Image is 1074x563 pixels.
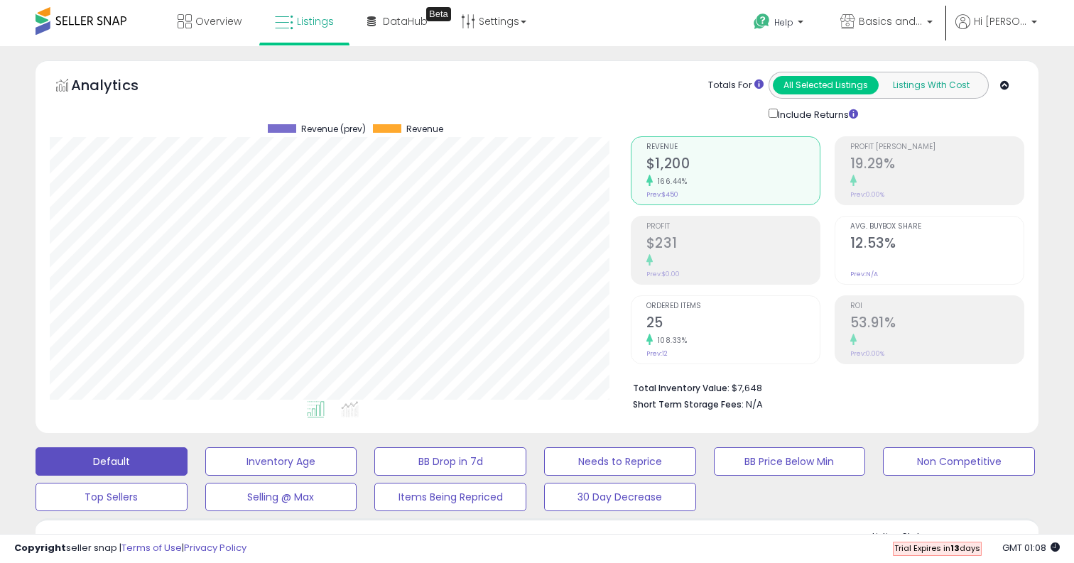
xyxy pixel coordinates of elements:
b: Total Inventory Value: [633,382,729,394]
h2: $1,200 [646,155,820,175]
span: Profit [646,223,820,231]
button: Listings With Cost [878,76,984,94]
button: BB Drop in 7d [374,447,526,476]
li: $7,648 [633,378,1014,395]
span: Revenue [406,124,443,134]
button: Items Being Repriced [374,483,526,511]
span: Profit [PERSON_NAME] [850,143,1024,151]
a: Terms of Use [121,541,182,554]
b: 13 [950,542,960,554]
button: All Selected Listings [773,76,879,94]
div: Include Returns [758,106,875,122]
span: ROI [850,302,1024,310]
button: Top Sellers [36,483,188,511]
div: seller snap | | [14,542,246,555]
small: Prev: $0.00 [646,270,680,278]
span: Avg. Buybox Share [850,223,1024,231]
span: N/A [746,398,763,411]
i: Get Help [753,13,771,31]
small: Prev: N/A [850,270,878,278]
span: 2025-09-15 01:08 GMT [1002,541,1060,554]
span: Revenue (prev) [301,124,366,134]
small: Prev: 0.00% [850,190,884,199]
button: Needs to Reprice [544,447,696,476]
span: Basics and More Store [859,14,923,28]
span: Ordered Items [646,302,820,310]
h2: 25 [646,315,820,334]
button: BB Price Below Min [714,447,866,476]
small: Prev: 0.00% [850,349,884,358]
button: Default [36,447,188,476]
button: Selling @ Max [205,483,357,511]
h2: 12.53% [850,235,1024,254]
span: Hi [PERSON_NAME] [974,14,1027,28]
button: Non Competitive [883,447,1035,476]
b: Short Term Storage Fees: [633,398,744,410]
span: Listings [297,14,334,28]
small: 166.44% [653,176,688,187]
div: Totals For [708,79,764,92]
a: Hi [PERSON_NAME] [955,14,1037,46]
h5: Analytics [71,75,166,99]
button: Inventory Age [205,447,357,476]
button: 30 Day Decrease [544,483,696,511]
span: Overview [195,14,242,28]
span: DataHub [383,14,428,28]
h2: 19.29% [850,155,1024,175]
span: Revenue [646,143,820,151]
small: Prev: $450 [646,190,678,199]
span: Trial Expires in days [894,542,980,554]
p: Listing States: [872,530,1039,544]
small: 108.33% [653,335,688,346]
a: Privacy Policy [184,541,246,554]
strong: Copyright [14,541,66,554]
div: Tooltip anchor [426,7,451,21]
h2: $231 [646,235,820,254]
small: Prev: 12 [646,349,668,358]
a: Help [742,2,818,46]
h2: 53.91% [850,315,1024,334]
span: Help [774,16,793,28]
